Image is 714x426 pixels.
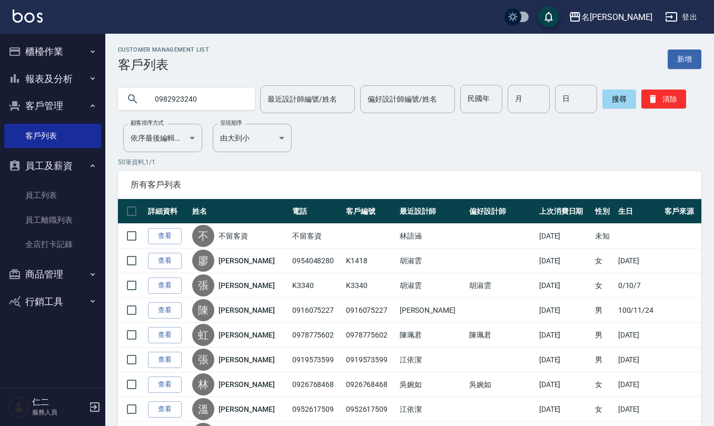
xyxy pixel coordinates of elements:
a: [PERSON_NAME] [219,404,274,414]
label: 顧客排序方式 [131,119,164,127]
p: 服務人員 [32,408,86,417]
th: 客戶來源 [662,199,701,224]
a: 查看 [148,377,182,393]
td: 女 [592,372,615,397]
td: [DATE] [537,323,593,348]
td: [DATE] [616,323,662,348]
th: 上次消費日期 [537,199,593,224]
td: 男 [592,323,615,348]
h3: 客戶列表 [118,57,209,72]
button: 櫃檯作業 [4,38,101,65]
a: [PERSON_NAME] [219,354,274,365]
div: 溫 [192,398,214,420]
td: 女 [592,273,615,298]
img: Logo [13,9,43,23]
td: 吳婉如 [467,372,537,397]
button: 搜尋 [602,90,636,108]
td: [DATE] [537,397,593,422]
button: 客戶管理 [4,92,101,120]
a: 員工離職列表 [4,208,101,232]
a: [PERSON_NAME] [219,379,274,390]
a: 查看 [148,253,182,269]
a: 查看 [148,278,182,294]
div: 張 [192,274,214,296]
a: [PERSON_NAME] [219,280,274,291]
td: 江依潔 [397,348,467,372]
td: 胡淑雲 [397,273,467,298]
a: 查看 [148,302,182,319]
a: 查看 [148,228,182,244]
td: 0978775602 [343,323,397,348]
a: 員工列表 [4,183,101,207]
input: 搜尋關鍵字 [147,85,246,113]
a: 客戶列表 [4,124,101,148]
h2: Customer Management List [118,46,209,53]
td: 吳婉如 [397,372,467,397]
td: 陳珮君 [467,323,537,348]
td: 0954048280 [290,249,343,273]
td: 未知 [592,224,615,249]
th: 偏好設計師 [467,199,537,224]
a: [PERSON_NAME] [219,255,274,266]
td: 0919573599 [290,348,343,372]
img: Person [8,397,29,418]
td: 0916075227 [343,298,397,323]
td: 0/10/7 [616,273,662,298]
td: 100/11/24 [616,298,662,323]
td: 0978775602 [290,323,343,348]
td: 林語涵 [397,224,467,249]
td: [DATE] [537,249,593,273]
td: 0952617509 [343,397,397,422]
td: 男 [592,298,615,323]
button: 行銷工具 [4,288,101,315]
td: 0919573599 [343,348,397,372]
td: [DATE] [537,348,593,372]
a: 新增 [668,49,701,69]
td: [PERSON_NAME] [397,298,467,323]
td: 陳珮君 [397,323,467,348]
button: 清除 [641,90,686,108]
a: 查看 [148,327,182,343]
td: K3340 [343,273,397,298]
th: 電話 [290,199,343,224]
button: 名[PERSON_NAME] [564,6,657,28]
td: [DATE] [537,372,593,397]
th: 最近設計師 [397,199,467,224]
td: 男 [592,348,615,372]
td: [DATE] [537,224,593,249]
button: save [538,6,559,27]
td: 女 [592,397,615,422]
button: 商品管理 [4,261,101,288]
h5: 仁二 [32,397,86,408]
div: 張 [192,349,214,371]
p: 50 筆資料, 1 / 1 [118,157,701,167]
th: 詳細資料 [145,199,190,224]
td: K1418 [343,249,397,273]
button: 登出 [661,7,701,27]
a: [PERSON_NAME] [219,330,274,340]
td: 0952617509 [290,397,343,422]
td: [DATE] [616,249,662,273]
a: 全店打卡記錄 [4,232,101,256]
div: 林 [192,373,214,395]
span: 所有客戶列表 [131,180,689,190]
div: 虹 [192,324,214,346]
div: 陳 [192,299,214,321]
th: 生日 [616,199,662,224]
label: 呈現順序 [220,119,242,127]
td: 女 [592,249,615,273]
div: 不 [192,225,214,247]
div: 由大到小 [213,124,292,152]
a: 查看 [148,401,182,418]
td: [DATE] [537,298,593,323]
td: 江依潔 [397,397,467,422]
div: 廖 [192,250,214,272]
a: 不留客資 [219,231,248,241]
td: [DATE] [537,273,593,298]
td: 不留客資 [290,224,343,249]
td: 0926768468 [343,372,397,397]
button: 報表及分析 [4,65,101,93]
th: 性別 [592,199,615,224]
td: 0926768468 [290,372,343,397]
a: [PERSON_NAME] [219,305,274,315]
